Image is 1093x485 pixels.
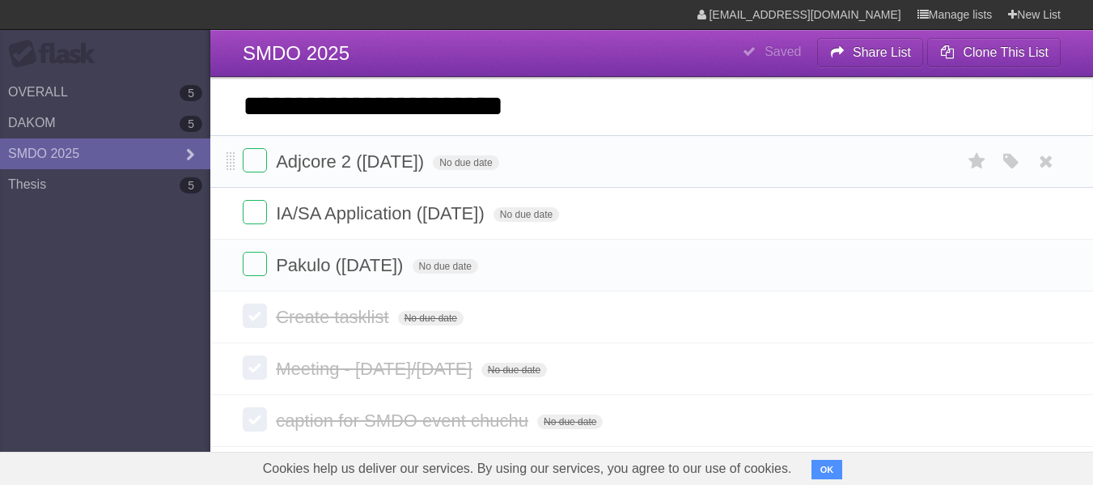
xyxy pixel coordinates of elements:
button: Clone This List [927,38,1061,67]
span: No due date [433,155,498,170]
b: 5 [180,85,202,101]
b: Share List [853,45,911,59]
span: No due date [537,415,603,429]
label: Done [243,355,267,380]
span: No due date [413,259,478,274]
b: 5 [180,116,202,132]
span: Meeting - [DATE]/[DATE] [276,359,476,379]
span: Cookies help us deliver our services. By using our services, you agree to our use of cookies. [247,453,808,485]
span: No due date [481,363,547,377]
span: Create tasklist [276,307,392,327]
label: Star task [962,148,993,175]
span: No due date [494,207,559,222]
span: Adjcore 2 ([DATE]) [276,151,428,172]
button: Share List [817,38,924,67]
span: IA/SA Application ([DATE]) [276,203,489,223]
label: Done [243,200,267,224]
div: Flask [8,40,105,69]
span: caption for SMDO event chuchu [276,411,532,431]
button: OK [811,460,843,479]
b: 5 [180,177,202,194]
label: Done [243,148,267,172]
span: SMDO 2025 [243,42,350,64]
label: Done [243,304,267,328]
label: Done [243,407,267,432]
span: No due date [398,311,464,325]
b: Clone This List [963,45,1049,59]
label: Done [243,252,267,276]
b: Saved [765,45,801,58]
span: Pakulo ([DATE]) [276,255,407,275]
